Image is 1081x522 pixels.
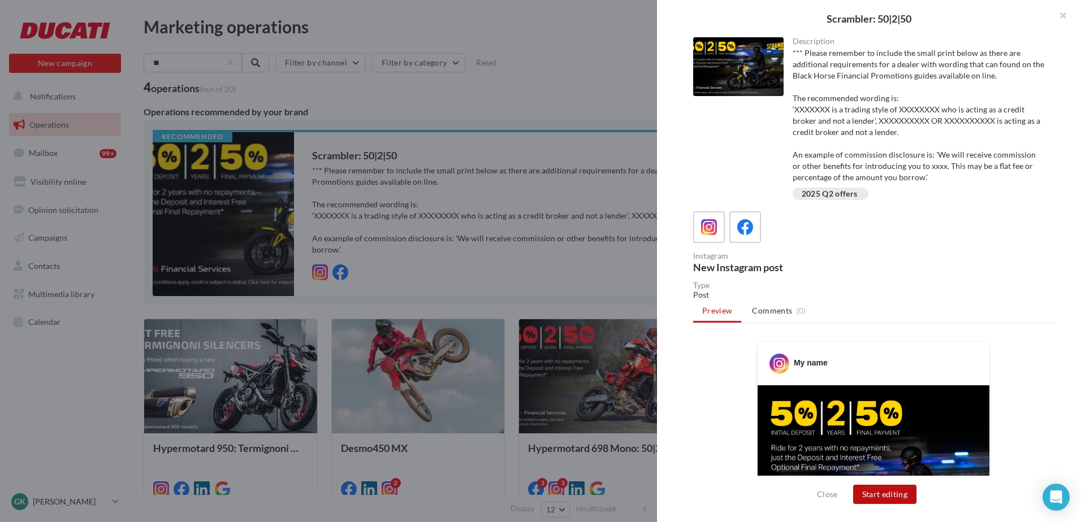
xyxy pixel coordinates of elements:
button: Start editing [853,485,917,504]
button: Close [812,488,842,501]
div: Scrambler: 50|2|50 [675,14,1063,24]
div: Open Intercom Messenger [1043,484,1070,511]
span: (0) [797,306,806,315]
div: Post [693,289,1054,301]
div: New Instagram post [693,262,869,272]
div: Type [693,281,1054,289]
div: My name [794,357,828,368]
div: *** Please remember to include the small print below as there are additional requirements for a d... [793,47,1045,183]
div: 2025 Q2 offers [802,190,858,198]
div: Description [793,37,1045,45]
span: Comments [752,305,792,316]
div: Instagram [693,252,869,260]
